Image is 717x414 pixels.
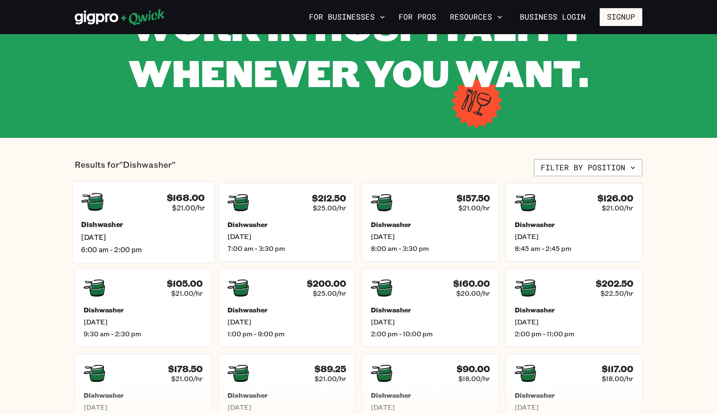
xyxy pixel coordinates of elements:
h4: $212.50 [312,193,346,204]
button: Signup [600,8,642,26]
span: $21.00/hr [602,204,633,212]
a: $160.00$20.00/hrDishwasher[DATE]2:00 pm - 10:00 pm [362,268,499,347]
span: [DATE] [515,318,634,326]
h4: $105.00 [167,278,203,289]
h5: Dishwasher [84,391,203,399]
h5: Dishwasher [515,306,634,314]
span: [DATE] [371,318,490,326]
span: [DATE] [227,403,347,411]
span: [DATE] [227,232,347,241]
h4: $168.00 [167,192,205,203]
span: WORK IN HOSPITALITY WHENEVER YOU WANT. [128,2,589,97]
span: [DATE] [515,403,634,411]
span: $18.00/hr [458,374,490,383]
h4: $89.25 [315,364,346,374]
span: 8:45 am - 2:45 pm [515,244,634,253]
span: [DATE] [227,318,347,326]
a: $212.50$25.00/hrDishwasher[DATE]7:00 am - 3:30 pm [219,183,356,262]
a: $168.00$21.00/hrDishwasher[DATE]6:00 am - 2:00 pm [72,181,214,263]
h4: $202.50 [596,278,633,289]
span: $25.00/hr [313,289,346,297]
h4: $200.00 [307,278,346,289]
span: $21.00/hr [172,203,205,212]
span: 6:00 am - 2:00 pm [81,245,205,254]
h5: Dishwasher [227,391,347,399]
h5: Dishwasher [371,306,490,314]
span: $25.00/hr [313,204,346,212]
span: 7:00 am - 3:30 pm [227,244,347,253]
h5: Dishwasher [227,220,347,229]
span: [DATE] [371,232,490,241]
span: $21.00/hr [171,374,203,383]
span: $21.00/hr [171,289,203,297]
a: For Pros [395,10,440,24]
h4: $90.00 [457,364,490,374]
span: [DATE] [84,403,203,411]
p: Results for "Dishwasher" [75,159,175,176]
button: Resources [446,10,506,24]
a: $157.50$21.00/hrDishwasher[DATE]8:00 am - 3:30 pm [362,183,499,262]
h5: Dishwasher [84,306,203,314]
span: $20.00/hr [456,289,490,297]
span: $18.00/hr [602,374,633,383]
h4: $157.50 [457,193,490,204]
h5: Dishwasher [227,306,347,314]
a: $126.00$21.00/hrDishwasher[DATE]8:45 am - 2:45 pm [506,183,643,262]
span: [DATE] [84,318,203,326]
button: For Businesses [306,10,388,24]
a: $105.00$21.00/hrDishwasher[DATE]9:30 am - 2:30 pm [75,268,212,347]
h5: Dishwasher [81,220,205,229]
span: $22.50/hr [600,289,633,297]
span: [DATE] [371,403,490,411]
span: 2:00 pm - 10:00 pm [371,329,490,338]
h4: $126.00 [597,193,633,204]
span: [DATE] [515,232,634,241]
span: 2:00 pm - 11:00 pm [515,329,634,338]
span: [DATE] [81,233,205,242]
h4: $178.50 [168,364,203,374]
h4: $160.00 [453,278,490,289]
a: $202.50$22.50/hrDishwasher[DATE]2:00 pm - 11:00 pm [506,268,643,347]
span: $21.00/hr [458,204,490,212]
span: 9:30 am - 2:30 pm [84,329,203,338]
h5: Dishwasher [515,220,634,229]
span: $21.00/hr [315,374,346,383]
h5: Dishwasher [371,220,490,229]
button: Filter by position [534,159,642,176]
h5: Dishwasher [515,391,634,399]
span: 1:00 pm - 9:00 pm [227,329,347,338]
a: Business Login [513,8,593,26]
span: 8:00 am - 3:30 pm [371,244,490,253]
h4: $117.00 [602,364,633,374]
h5: Dishwasher [371,391,490,399]
a: $200.00$25.00/hrDishwasher[DATE]1:00 pm - 9:00 pm [219,268,356,347]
